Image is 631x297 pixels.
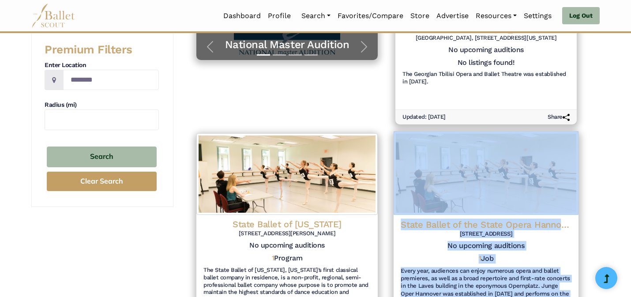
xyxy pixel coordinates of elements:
a: Dashboard [220,7,264,25]
h4: State Ballet of the State Opera Hannover [401,218,571,230]
h5: Program [272,254,302,263]
h4: Radius (mi) [45,101,159,109]
a: Settings [520,7,555,25]
h6: Updated: [DATE] [402,113,446,121]
h4: State Ballet of [US_STATE] [203,218,371,230]
h5: No upcoming auditions [402,45,570,55]
button: Slide 1 [257,50,270,60]
a: Search [298,7,334,25]
h5: No upcoming auditions [401,241,571,250]
h5: Job [479,254,494,263]
h5: No upcoming auditions [203,241,371,250]
a: Advertise [433,7,472,25]
h6: [STREET_ADDRESS] [401,230,571,237]
h4: Enter Location [45,61,159,70]
button: Slide 3 [289,50,302,60]
button: Clear Search [47,172,157,192]
a: Store [407,7,433,25]
a: Favorites/Compare [334,7,407,25]
a: Resources [472,7,520,25]
button: Slide 4 [304,50,318,60]
span: 1 [479,254,481,263]
a: Profile [264,7,294,25]
a: Log Out [562,7,600,25]
img: Logo [196,133,378,215]
button: Slide 2 [273,50,286,60]
h6: [GEOGRAPHIC_DATA], [STREET_ADDRESS][US_STATE] [402,34,570,42]
h6: The Georgian Tbilisi Opera and Ballet Theatre was established in [DATE]. [402,71,570,86]
button: Search [47,147,157,167]
h6: Share [548,113,570,121]
input: Location [63,70,159,90]
span: 1 [272,254,274,262]
img: Logo [394,131,578,214]
h5: No listings found! [458,58,515,68]
h6: [STREET_ADDRESS][PERSON_NAME] [203,230,371,237]
a: National Master Audition [205,38,369,52]
h3: Premium Filters [45,42,159,57]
